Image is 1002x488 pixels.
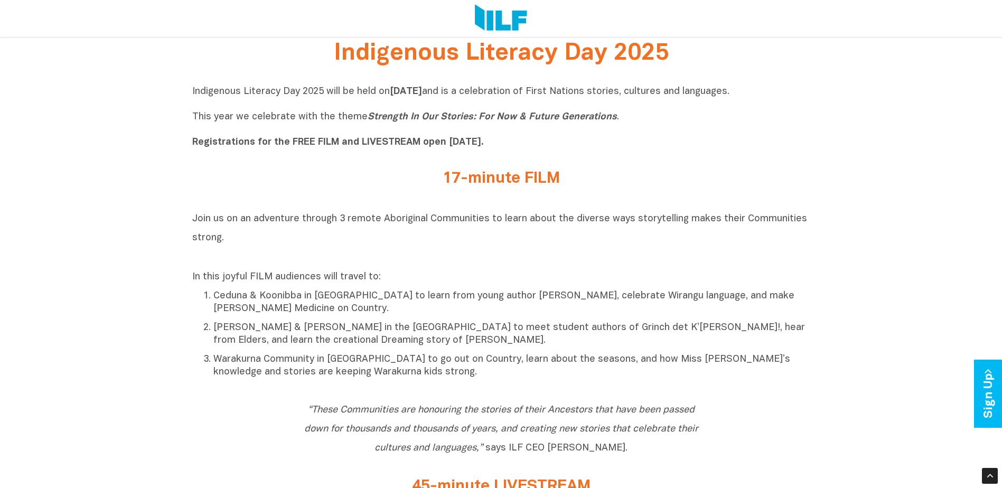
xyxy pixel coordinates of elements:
[192,86,810,149] p: Indigenous Literacy Day 2025 will be held on and is a celebration of First Nations stories, cultu...
[213,290,810,315] p: Ceduna & Koonibba in [GEOGRAPHIC_DATA] to learn from young author [PERSON_NAME], celebrate Wirang...
[303,170,699,187] h2: 17-minute FILM
[304,406,698,453] i: “These Communities are honouring the stories of their Ancestors that have been passed down for th...
[192,214,807,242] span: Join us on an adventure through 3 remote Aboriginal Communities to learn about the diverse ways s...
[982,468,998,484] div: Scroll Back to Top
[304,406,698,453] span: says ILF CEO [PERSON_NAME].
[390,87,422,96] b: [DATE]
[213,353,810,379] p: Warakurna Community in [GEOGRAPHIC_DATA] to go out on Country, learn about the seasons, and how M...
[192,271,810,284] p: In this joyful FILM audiences will travel to:
[334,43,669,64] span: Indigenous Literacy Day 2025
[368,112,617,121] i: Strength In Our Stories: For Now & Future Generations
[475,4,527,33] img: Logo
[213,322,810,347] p: [PERSON_NAME] & [PERSON_NAME] in the [GEOGRAPHIC_DATA] to meet student authors of Grinch det K’[P...
[192,138,484,147] b: Registrations for the FREE FILM and LIVESTREAM open [DATE].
